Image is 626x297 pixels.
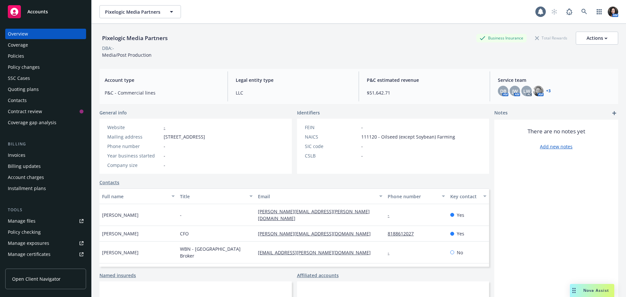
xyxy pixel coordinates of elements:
a: Manage files [5,216,86,226]
span: Yes [457,230,464,237]
button: Pixelogic Media Partners [99,5,181,18]
div: Full name [102,193,168,200]
div: DBA: - [102,45,114,52]
span: [PERSON_NAME] [102,249,139,256]
a: [PERSON_NAME][EMAIL_ADDRESS][DOMAIN_NAME] [258,230,376,237]
a: add [610,109,618,117]
a: Contacts [99,179,119,186]
span: [PERSON_NAME] [102,230,139,237]
span: - [164,162,165,169]
button: Full name [99,188,177,204]
div: Manage claims [8,260,41,271]
div: Coverage [8,40,28,50]
div: Quoting plans [8,84,39,95]
a: Switch app [593,5,606,18]
div: Policies [8,51,24,61]
div: Drag to move [570,284,578,297]
span: - [180,212,182,218]
img: photo [533,86,544,96]
div: Policy checking [8,227,41,237]
span: - [164,143,165,150]
a: Manage claims [5,260,86,271]
a: Start snowing [548,5,561,18]
span: DB [500,88,506,95]
span: Pixelogic Media Partners [105,8,161,15]
div: Email [258,193,375,200]
div: Company size [107,162,161,169]
span: - [164,152,165,159]
button: Key contact [448,188,489,204]
a: - [164,124,165,130]
a: Coverage gap analysis [5,117,86,128]
button: Actions [576,32,618,45]
div: Tools [5,207,86,213]
div: Manage certificates [8,249,51,260]
span: Service team [498,77,613,83]
span: Identifiers [297,109,320,116]
div: Policy changes [8,62,40,72]
div: Account charges [8,172,44,183]
span: Legal entity type [236,77,351,83]
div: Installment plans [8,183,46,194]
div: Phone number [107,143,161,150]
span: - [361,143,363,150]
a: +3 [546,89,551,93]
div: Manage files [8,216,36,226]
a: Coverage [5,40,86,50]
button: Email [255,188,385,204]
a: Manage certificates [5,249,86,260]
a: SSC Cases [5,73,86,83]
a: 8188612027 [388,230,419,237]
div: FEIN [305,124,359,131]
div: CSLB [305,152,359,159]
div: Contract review [8,106,42,117]
a: Contacts [5,95,86,106]
div: SSC Cases [8,73,30,83]
span: Yes [457,212,464,218]
a: Account charges [5,172,86,183]
div: Mailing address [107,133,161,140]
a: Quoting plans [5,84,86,95]
span: WBN - [GEOGRAPHIC_DATA] Broker [180,245,253,259]
a: Overview [5,29,86,39]
span: Nova Assist [583,288,609,293]
span: [STREET_ADDRESS] [164,133,205,140]
a: Invoices [5,150,86,160]
span: - [361,152,363,159]
a: - [388,212,395,218]
span: General info [99,109,127,116]
span: [PERSON_NAME] [102,212,139,218]
div: Contacts [8,95,27,106]
span: No [457,249,463,256]
a: Search [578,5,591,18]
a: - [388,249,395,256]
div: Business Insurance [476,34,527,42]
span: Accounts [27,9,48,14]
div: Billing [5,141,86,147]
button: Title [177,188,255,204]
span: - [361,124,363,131]
div: NAICS [305,133,359,140]
a: Policy checking [5,227,86,237]
div: Manage exposures [8,238,49,248]
a: Accounts [5,3,86,21]
a: Billing updates [5,161,86,171]
div: Key contact [450,193,479,200]
a: Manage exposures [5,238,86,248]
a: Policy changes [5,62,86,72]
a: Report a Bug [563,5,576,18]
a: Named insureds [99,272,136,279]
span: JW [512,88,518,95]
span: CFO [180,230,189,237]
button: Phone number [385,188,447,204]
div: Website [107,124,161,131]
div: Pixelogic Media Partners [99,34,170,42]
img: photo [608,7,618,17]
div: Actions [587,32,607,44]
div: Billing updates [8,161,41,171]
span: LLC [236,89,351,96]
span: Account type [105,77,220,83]
a: Add new notes [540,143,573,150]
div: Phone number [388,193,438,200]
